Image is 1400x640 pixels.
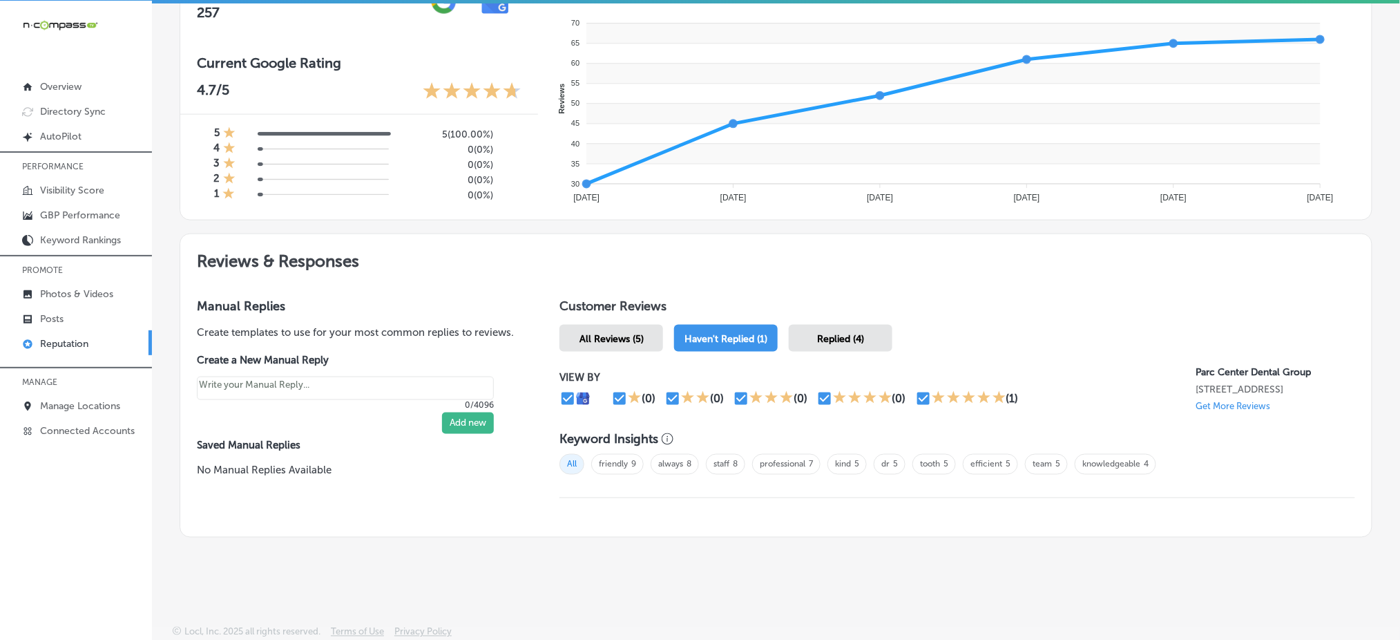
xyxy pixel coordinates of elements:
[559,371,1196,384] p: VIEW BY
[400,189,493,201] h5: 0 ( 0% )
[557,84,565,114] text: Reviews
[559,299,1355,319] h1: Customer Reviews
[835,460,851,469] a: kind
[573,193,600,203] tspan: [DATE]
[400,159,493,171] h5: 0 ( 0% )
[40,288,113,300] p: Photos & Videos
[628,390,642,407] div: 1 Star
[681,390,710,407] div: 2 Stars
[180,234,1372,282] h2: Reviews & Responses
[40,131,81,142] p: AutoPilot
[400,129,493,140] h5: 5 ( 100.00% )
[213,157,220,172] h4: 3
[40,400,120,412] p: Manage Locations
[833,390,892,407] div: 4 Stars
[881,460,890,469] a: dr
[760,460,805,469] a: professional
[214,126,220,142] h4: 5
[970,460,1002,469] a: efficient
[197,463,515,478] p: No Manual Replies Available
[222,187,235,203] div: 1 Star
[1013,193,1039,203] tspan: [DATE]
[1196,401,1271,411] p: Get More Reviews
[932,390,1006,407] div: 5 Stars
[817,333,864,345] span: Replied (4)
[570,140,579,148] tspan: 40
[570,120,579,128] tspan: 45
[794,392,807,405] div: (0)
[400,144,493,156] h5: 0 ( 0% )
[943,460,948,469] a: 5
[214,187,219,203] h4: 1
[809,460,813,469] a: 7
[687,460,691,469] a: 8
[197,440,515,452] label: Saved Manual Replies
[713,460,729,469] a: staff
[570,79,579,88] tspan: 55
[197,4,403,21] h2: 257
[720,193,746,203] tspan: [DATE]
[579,333,644,345] span: All Reviews (5)
[631,460,636,469] a: 9
[854,460,859,469] a: 5
[22,19,98,32] img: 660ab0bf-5cc7-4cb8-ba1c-48b5ae0f18e60NCTV_CLogo_TV_Black_-500x88.png
[197,377,494,400] textarea: Create your Quick Reply
[197,354,494,366] label: Create a New Manual Reply
[867,193,893,203] tspan: [DATE]
[197,82,229,103] p: 4.7 /5
[684,333,767,345] span: Haven't Replied (1)
[40,185,104,196] p: Visibility Score
[197,299,515,314] h3: Manual Replies
[559,432,658,447] h3: Keyword Insights
[570,19,579,28] tspan: 70
[40,106,106,117] p: Directory Sync
[40,338,88,350] p: Reputation
[40,234,121,246] p: Keyword Rankings
[893,460,898,469] a: 5
[1144,460,1149,469] a: 4
[1160,193,1187,203] tspan: [DATE]
[223,157,236,172] div: 1 Star
[184,627,320,637] p: Locl, Inc. 2025 all rights reserved.
[570,100,579,108] tspan: 50
[1196,366,1355,378] p: Parc Center Dental Group
[1033,460,1052,469] a: team
[599,460,628,469] a: friendly
[920,460,940,469] a: tooth
[892,392,906,405] div: (0)
[197,400,494,410] p: 0/4096
[40,81,81,93] p: Overview
[40,313,64,325] p: Posts
[1006,460,1010,469] a: 5
[197,325,515,340] p: Create templates to use for your most common replies to reviews.
[223,172,236,187] div: 1 Star
[1006,392,1019,405] div: (1)
[442,413,494,434] button: Add new
[40,209,120,221] p: GBP Performance
[570,59,579,68] tspan: 60
[213,172,220,187] h4: 2
[1307,193,1333,203] tspan: [DATE]
[570,39,579,48] tspan: 65
[213,142,220,157] h4: 4
[1196,384,1355,395] p: 77564 Country Club Drive #350 Palm Desert, CA 92211, US
[1082,460,1140,469] a: knowledgeable
[1055,460,1060,469] a: 5
[423,82,521,103] div: 4.7 Stars
[658,460,683,469] a: always
[710,392,724,405] div: (0)
[223,126,236,142] div: 1 Star
[40,425,135,437] p: Connected Accounts
[570,180,579,188] tspan: 30
[749,390,794,407] div: 3 Stars
[642,392,655,405] div: (0)
[223,142,236,157] div: 1 Star
[197,55,521,71] h3: Current Google Rating
[559,454,584,475] span: All
[570,160,579,168] tspan: 35
[400,174,493,186] h5: 0 ( 0% )
[733,460,738,469] a: 8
